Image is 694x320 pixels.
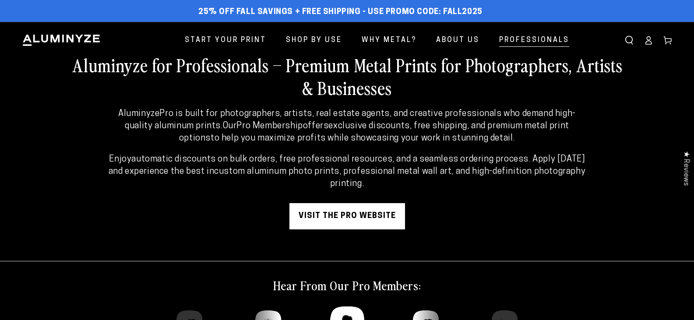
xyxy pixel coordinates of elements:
span: About Us [436,34,479,47]
strong: automatic discounts on bulk orders, free professional resources, and a seamless ordering process [131,155,528,164]
a: About Us [430,29,486,52]
strong: AluminyzePro is built for photographers, artists, real estate agents, and creative professionals ... [118,109,576,130]
h2: Aluminyze for Professionals – Premium Metal Prints for Photographers, Artists & Businesses [66,53,628,99]
strong: exclusive discounts, free shipping, and premium metal print options [179,122,569,143]
p: Enjoy . Apply [DATE] and experience the best in [108,153,586,190]
a: Professionals [493,29,576,52]
strong: Pro Membership [236,122,303,130]
span: Start Your Print [185,34,266,47]
div: Click to open Judge.me floating reviews tab [677,144,694,193]
h2: Hear From Our Pro Members: [273,277,421,293]
strong: custom aluminum photo prints, professional metal wall art, and high-definition photography printing. [214,167,585,188]
span: Shop By Use [286,34,342,47]
p: Our offers to help you maximize profits while showcasing your work in stunning detail. [108,108,586,144]
a: visit the pro website [289,203,405,229]
a: Start Your Print [178,29,273,52]
span: Professionals [499,34,569,47]
span: Why Metal? [362,34,416,47]
img: Aluminyze [22,34,101,47]
a: Shop By Use [279,29,349,52]
span: 25% off FALL Savings + Free Shipping - Use Promo Code: FALL2025 [198,7,483,17]
a: Why Metal? [355,29,423,52]
summary: Search our site [620,31,639,50]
